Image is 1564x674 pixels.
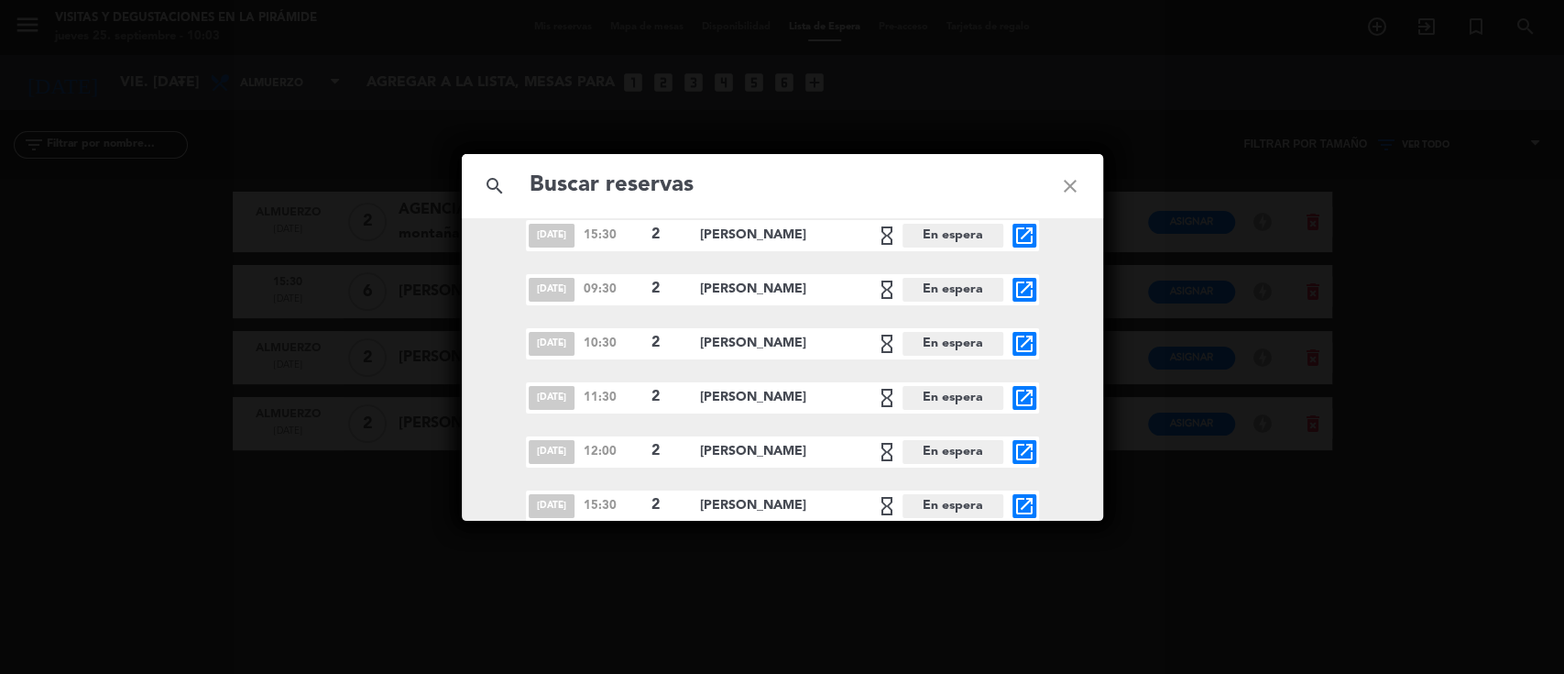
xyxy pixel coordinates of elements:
[584,226,642,245] span: 15:30
[902,278,1003,302] span: En espera
[529,332,574,356] span: [DATE]
[902,224,1003,248] span: En espera
[1013,333,1035,355] i: open_in_new
[651,439,684,463] span: 2
[902,440,1003,464] span: En espera
[876,441,898,463] i: hourglass_empty
[700,387,902,409] span: [PERSON_NAME]
[876,387,898,409] i: hourglass_empty
[529,224,574,248] span: [DATE]
[529,386,574,410] span: [DATE]
[584,334,642,353] span: 10:30
[902,386,1003,410] span: En espera
[902,494,1003,518] span: En espera
[651,277,684,301] span: 2
[700,495,902,517] span: [PERSON_NAME]
[584,280,642,299] span: 09:30
[651,385,684,409] span: 2
[876,495,898,517] i: hourglass_empty
[700,225,902,247] span: [PERSON_NAME]
[876,225,898,247] i: hourglass_empty
[529,440,574,464] span: [DATE]
[1037,153,1103,219] i: close
[462,153,528,219] i: search
[528,167,1037,204] input: Buscar reservas
[700,441,902,463] span: [PERSON_NAME]
[876,333,898,355] i: hourglass_empty
[584,442,642,461] span: 12:00
[651,223,684,247] span: 2
[1013,279,1035,301] i: open_in_new
[651,331,684,355] span: 2
[584,388,642,407] span: 11:30
[529,494,574,518] span: [DATE]
[902,332,1003,356] span: En espera
[584,496,642,515] span: 15:30
[1013,387,1035,409] i: open_in_new
[876,279,898,301] i: hourglass_empty
[1013,441,1035,463] i: open_in_new
[700,333,902,355] span: [PERSON_NAME]
[651,493,684,517] span: 2
[1013,495,1035,517] i: open_in_new
[700,279,902,301] span: [PERSON_NAME]
[529,278,574,302] span: [DATE]
[1013,225,1035,247] i: open_in_new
